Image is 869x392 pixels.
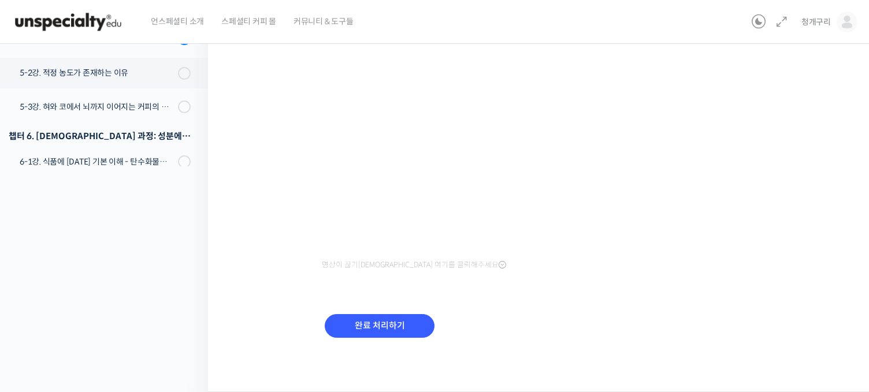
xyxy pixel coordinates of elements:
input: 완료 처리하기 [325,314,434,338]
a: 설정 [149,296,222,325]
div: 챕터 6. [DEMOGRAPHIC_DATA] 과정: 성분에 [DATE] 이해 [9,128,191,144]
span: 홈 [36,313,43,323]
span: 설정 [179,313,192,323]
span: 대화 [106,314,120,323]
div: 5-3강. 혀와 코에서 뇌까지 이어지는 커피의 자극 [20,100,174,113]
div: 6-1강. 식품에 [DATE] 기본 이해 - 탄수화물에서 향미 물질까지 [20,155,174,168]
div: 5-2강. 적정 농도가 존재하는 이유 [20,66,174,79]
a: 홈 [3,296,76,325]
span: 영상이 끊기[DEMOGRAPHIC_DATA] 여기를 클릭해주세요 [322,260,506,270]
a: 대화 [76,296,149,325]
span: 청개구리 [801,17,831,27]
